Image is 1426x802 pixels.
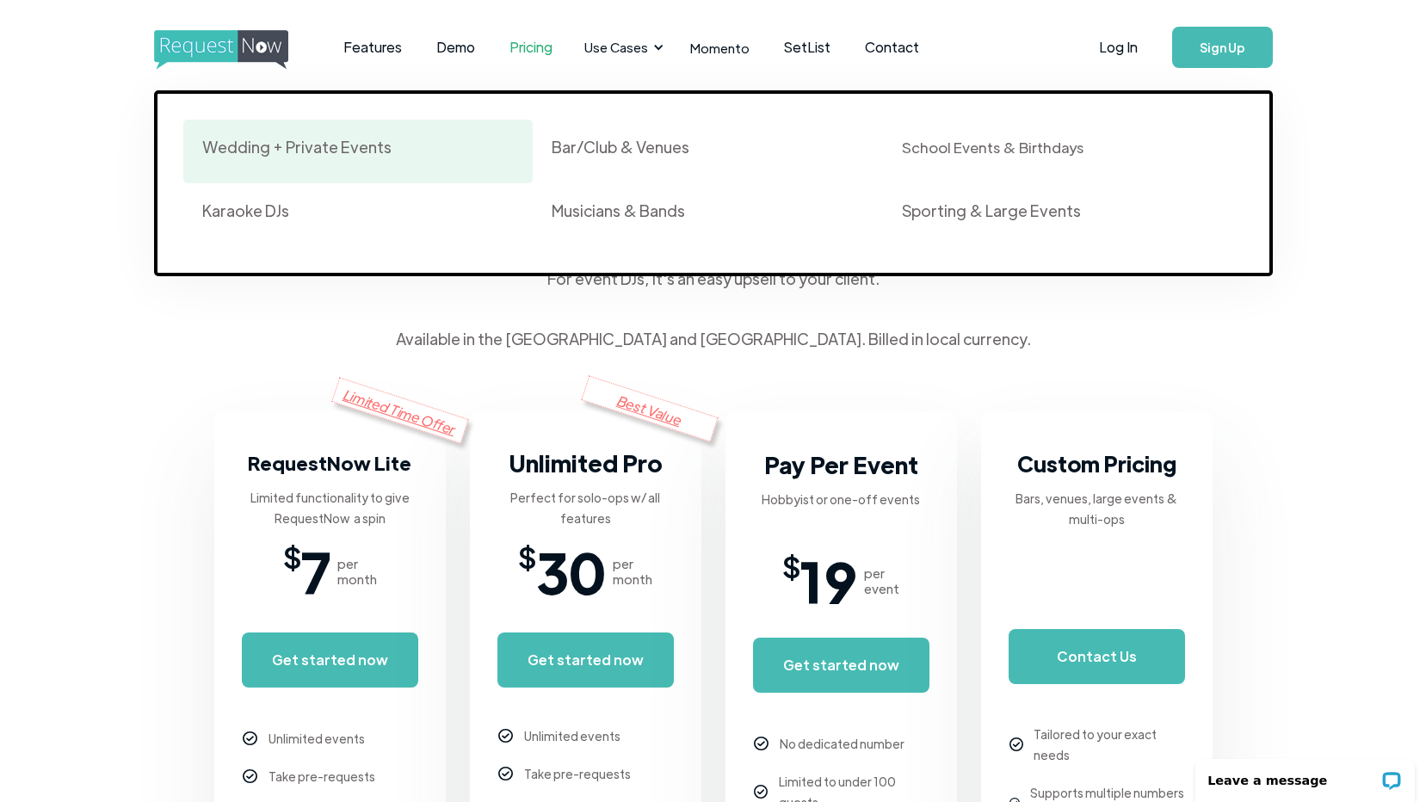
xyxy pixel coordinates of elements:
img: checkmark [243,731,257,746]
a: Get started now [753,638,929,693]
a: Get started now [497,632,674,688]
img: checkmark [498,767,513,781]
div: Musicians & Bands [552,200,685,221]
div: Tailored to your exact needs [1034,724,1184,765]
div: Available in the [GEOGRAPHIC_DATA] and [GEOGRAPHIC_DATA]. Billed in local currency. [396,326,1031,352]
div: School Events & Birthdays [902,137,1083,157]
a: Bar/Club & Venues [533,120,883,183]
h3: Unlimited Pro [509,446,663,480]
span: 7 [301,546,330,597]
strong: Custom Pricing [1017,449,1176,478]
span: $ [283,546,301,566]
div: No dedicated number [780,733,904,754]
a: Log In [1082,17,1155,77]
a: Get started now [242,632,418,688]
div: Wedding + Private Events [202,137,392,157]
a: Contact [848,21,936,74]
a: Wedding + Private Events [183,120,534,183]
div: Use Cases [584,38,648,57]
div: per event [864,565,899,596]
a: Musicians & Bands [533,183,883,247]
a: Sporting & Large Events [883,183,1233,247]
div: per month [337,556,377,587]
div: Unlimited events [524,725,620,746]
a: Contact Us [1009,629,1185,684]
div: Bar/Club & Venues [552,137,689,157]
nav: Use Cases [154,69,1273,276]
a: School Events & Birthdays [883,120,1233,183]
div: Limited Time Offer [331,377,469,443]
span: 30 [536,546,606,597]
h3: RequestNow Lite [248,446,411,480]
div: Take pre-requests [269,766,375,787]
span: 19 [800,555,857,607]
div: Perfect for solo-ops w/ all features [497,487,674,528]
a: Sign Up [1172,27,1273,68]
strong: Pay Per Event [764,449,918,479]
a: Momento [673,22,767,73]
div: Take pre-requests [524,763,631,784]
a: Features [326,21,419,74]
img: checkmark [754,737,769,751]
span: $ [782,555,800,576]
div: per month [613,556,652,587]
div: Best Value [581,375,719,441]
a: Pricing [492,21,570,74]
img: requestnow logo [154,30,320,70]
img: checkmark [1009,737,1023,751]
div: Limited functionality to give RequestNow a spin [242,487,418,528]
img: checkmark [754,785,768,799]
a: SetList [767,21,848,74]
span: $ [518,546,536,566]
img: checkmark [498,729,513,743]
iframe: LiveChat chat widget [1184,748,1426,802]
a: Karaoke DJs [183,183,534,247]
a: home [154,30,283,65]
img: checkmark [243,769,257,784]
a: Demo [419,21,492,74]
div: Unlimited events [269,728,365,749]
div: Use Cases [574,21,669,74]
div: Hobbyist or one-off events [762,489,920,509]
div: Sporting & Large Events [902,200,1081,221]
div: Bars, venues, large events & multi-ops [1009,488,1185,529]
div: Karaoke DJs [202,200,289,221]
